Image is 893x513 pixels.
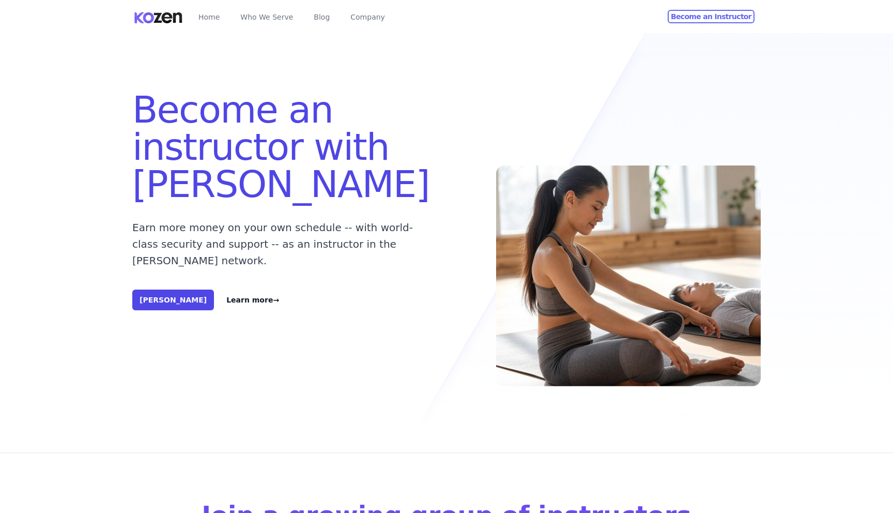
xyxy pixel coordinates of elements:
[226,294,279,306] a: Learn more
[132,1,184,33] img: Kozen
[273,296,279,304] span: →
[132,219,430,269] p: Earn more money on your own schedule -- with world-class security and support -- as an instructor...
[132,91,480,203] h1: Become an instructor with [PERSON_NAME]
[132,290,214,310] a: [PERSON_NAME]
[668,10,755,23] a: Become an Instructor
